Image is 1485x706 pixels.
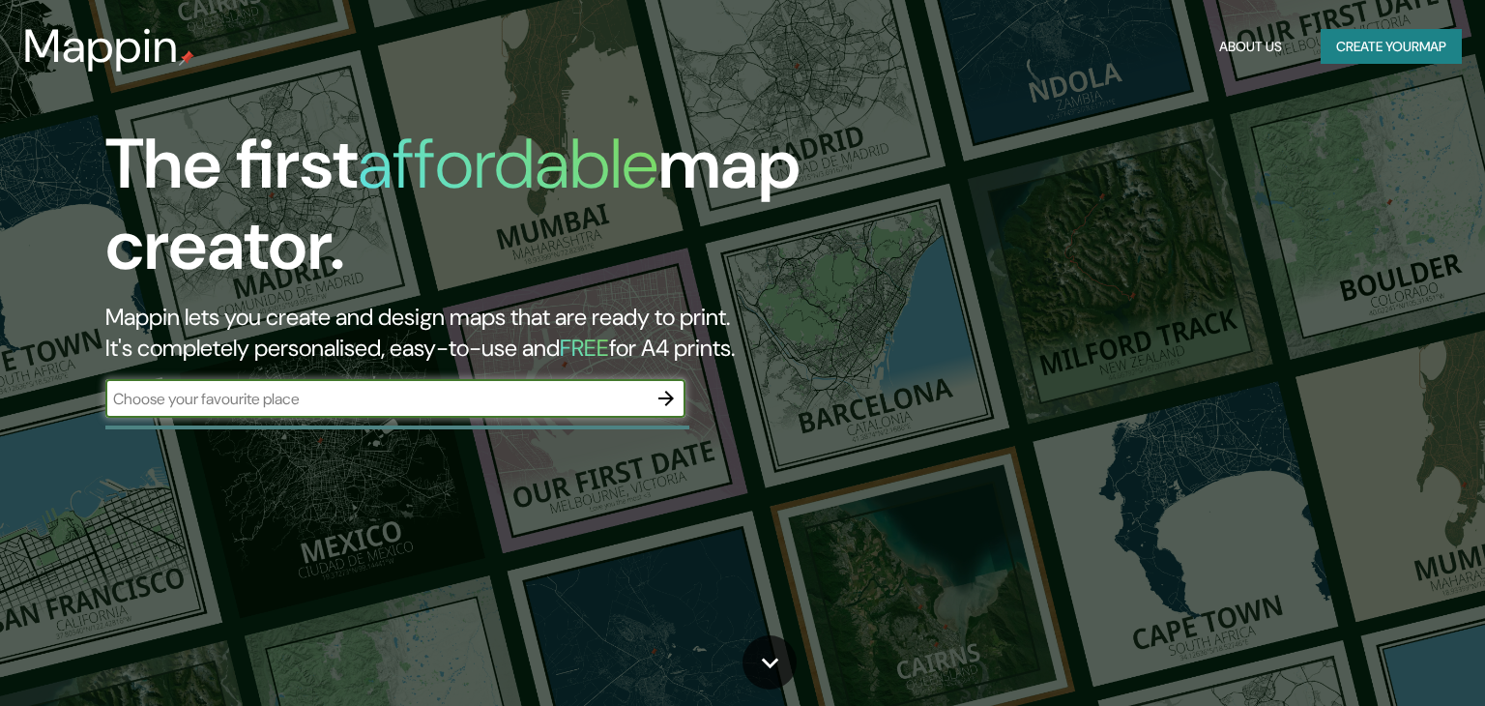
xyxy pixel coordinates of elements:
[105,302,848,364] h2: Mappin lets you create and design maps that are ready to print. It's completely personalised, eas...
[179,50,194,66] img: mappin-pin
[23,19,179,74] h3: Mappin
[105,124,848,302] h1: The first map creator.
[1321,29,1462,65] button: Create yourmap
[358,119,658,209] h1: affordable
[1211,29,1290,65] button: About Us
[105,388,647,410] input: Choose your favourite place
[560,333,609,363] h5: FREE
